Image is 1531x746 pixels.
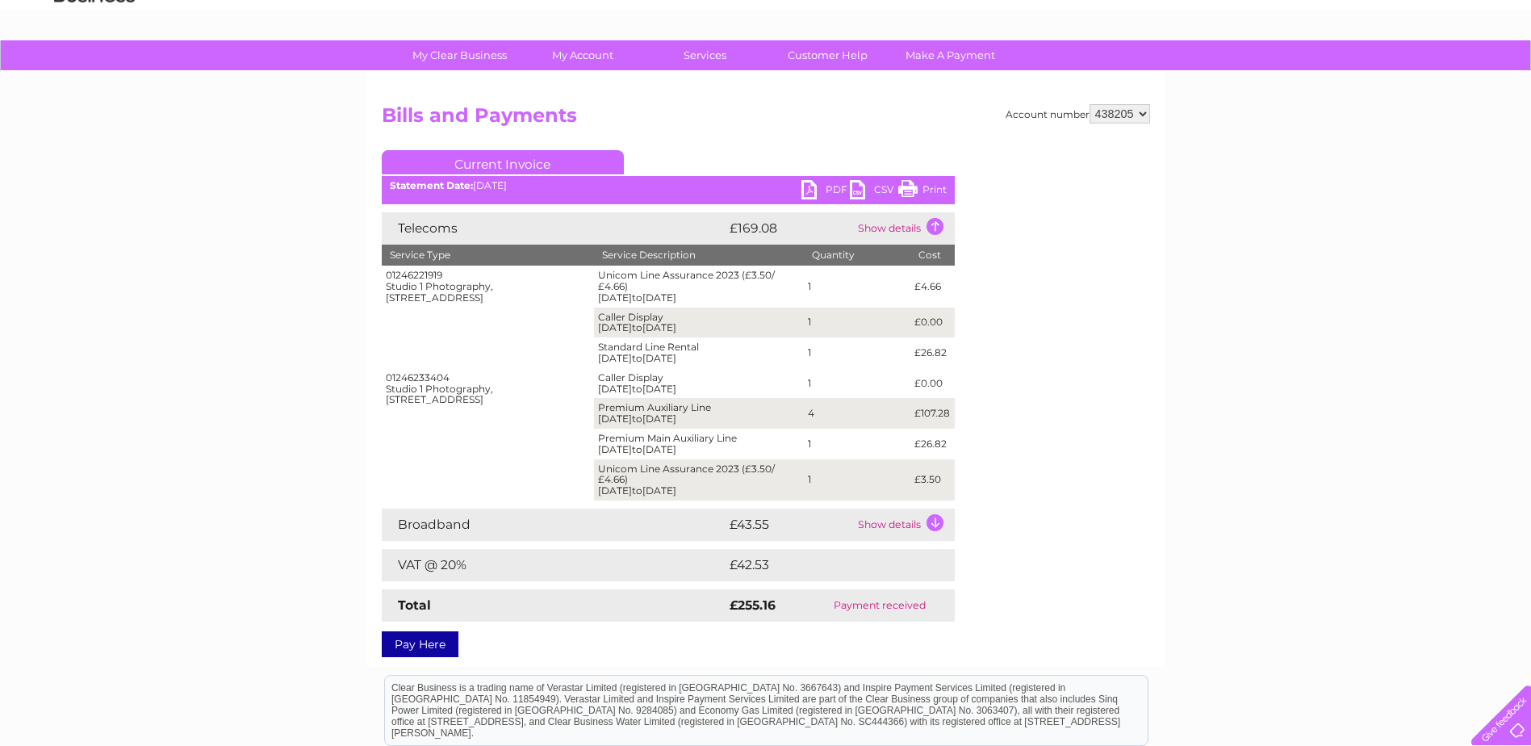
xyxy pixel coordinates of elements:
strong: £255.16 [730,597,776,613]
td: Broadband [382,509,726,541]
span: to [632,321,642,333]
span: to [632,413,642,425]
td: 1 [804,308,911,338]
td: 4 [804,398,911,429]
h2: Bills and Payments [382,104,1150,135]
div: [DATE] [382,180,955,191]
td: 1 [804,266,911,307]
th: Service Type [382,245,594,266]
td: Show details [854,212,955,245]
a: Contact [1424,69,1463,81]
a: Blog [1391,69,1414,81]
td: Payment received [805,589,954,622]
span: to [632,484,642,497]
td: £107.28 [910,398,954,429]
td: Premium Main Auxiliary Line [DATE] [DATE] [594,429,804,459]
a: Customer Help [761,40,894,70]
th: Service Description [594,245,804,266]
div: Clear Business is a trading name of Verastar Limited (registered in [GEOGRAPHIC_DATA] No. 3667643... [385,9,1148,78]
td: Unicom Line Assurance 2023 (£3.50/£4.66) [DATE] [DATE] [594,459,804,501]
strong: Total [398,597,431,613]
td: Caller Display [DATE] [DATE] [594,308,804,338]
td: £26.82 [910,337,954,368]
a: Log out [1478,69,1516,81]
span: to [632,291,642,304]
div: 01246221919 Studio 1 Photography, [STREET_ADDRESS] [386,270,590,303]
a: Pay Here [382,631,458,657]
td: Premium Auxiliary Line [DATE] [DATE] [594,398,804,429]
td: £26.82 [910,429,954,459]
a: Telecoms [1332,69,1381,81]
b: Statement Date: [390,179,473,191]
div: 01246233404 Studio 1 Photography, [STREET_ADDRESS] [386,372,590,405]
a: 0333 014 3131 [1227,8,1338,28]
td: Unicom Line Assurance 2023 (£3.50/£4.66) [DATE] [DATE] [594,266,804,307]
span: to [632,443,642,455]
span: to [632,352,642,364]
span: to [632,383,642,395]
td: Standard Line Rental [DATE] [DATE] [594,337,804,368]
td: VAT @ 20% [382,549,726,581]
td: £0.00 [910,368,954,399]
td: 1 [804,459,911,501]
td: £43.55 [726,509,854,541]
td: £3.50 [910,459,954,501]
a: My Clear Business [393,40,526,70]
td: Telecoms [382,212,726,245]
td: £42.53 [726,549,922,581]
a: My Account [516,40,649,70]
img: logo.png [53,42,136,91]
a: Services [638,40,772,70]
a: Make A Payment [884,40,1017,70]
th: Quantity [804,245,911,266]
a: Print [898,180,947,203]
a: CSV [850,180,898,203]
td: 1 [804,429,911,459]
td: £4.66 [910,266,954,307]
a: Current Invoice [382,150,624,174]
a: Energy [1287,69,1323,81]
td: Caller Display [DATE] [DATE] [594,368,804,399]
td: £0.00 [910,308,954,338]
td: 1 [804,337,911,368]
td: £169.08 [726,212,854,245]
div: Account number [1006,104,1150,124]
a: Water [1247,69,1278,81]
th: Cost [910,245,954,266]
td: 1 [804,368,911,399]
td: Show details [854,509,955,541]
a: PDF [801,180,850,203]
